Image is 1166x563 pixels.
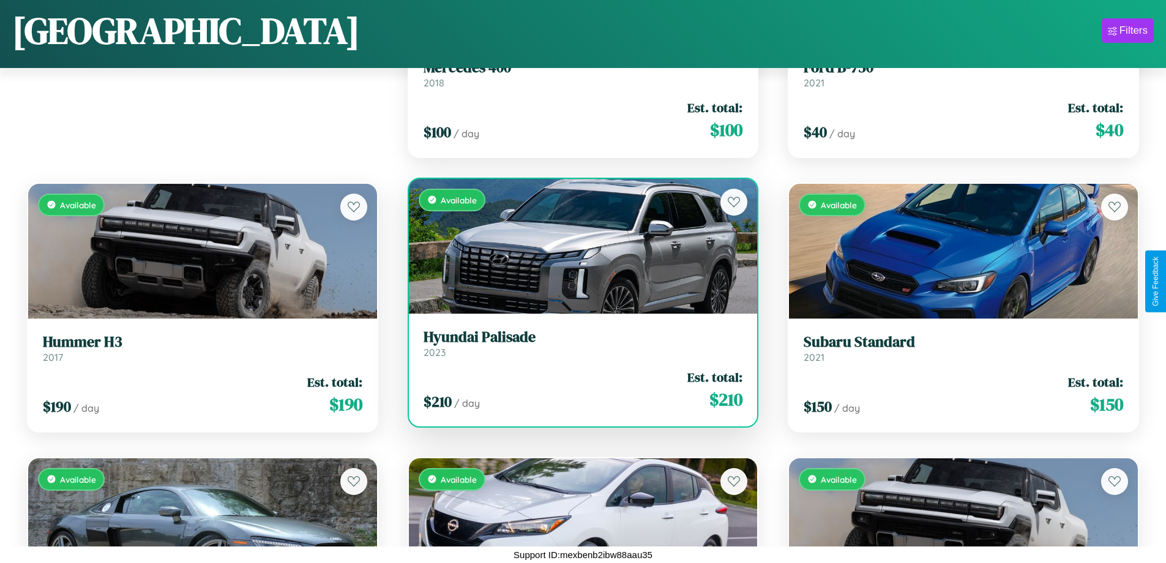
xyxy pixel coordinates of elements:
span: Available [60,474,96,485]
a: Mercedes 4002018 [424,59,743,89]
span: Est. total: [1068,99,1123,116]
span: Est. total: [1068,373,1123,391]
h3: Hummer H3 [43,333,362,351]
span: $ 150 [804,396,832,417]
h3: Ford B-750 [804,59,1123,77]
span: $ 100 [424,122,451,142]
span: / day [454,397,480,409]
a: Hummer H32017 [43,333,362,363]
p: Support ID: mexbenb2ibw88aau35 [514,546,652,563]
h3: Mercedes 400 [424,59,743,77]
span: Est. total: [687,99,742,116]
span: / day [829,127,855,140]
span: $ 210 [424,391,452,412]
h3: Hyundai Palisade [424,328,743,346]
span: / day [454,127,479,140]
span: $ 190 [43,396,71,417]
span: / day [834,402,860,414]
span: 2021 [804,77,824,89]
span: Available [60,200,96,210]
a: Ford B-7502021 [804,59,1123,89]
span: $ 40 [804,122,827,142]
div: Give Feedback [1151,257,1160,306]
span: 2023 [424,346,446,358]
span: 2018 [424,77,444,89]
a: Hyundai Palisade2023 [424,328,743,358]
span: Available [821,200,857,210]
span: Available [441,474,477,485]
span: / day [73,402,99,414]
span: $ 190 [329,392,362,417]
span: $ 150 [1090,392,1123,417]
h3: Subaru Standard [804,333,1123,351]
h1: [GEOGRAPHIC_DATA] [12,6,360,56]
span: Est. total: [687,368,742,386]
span: 2017 [43,351,63,363]
span: Available [441,195,477,205]
span: $ 40 [1096,118,1123,142]
span: Est. total: [307,373,362,391]
span: $ 210 [709,387,742,412]
span: Available [821,474,857,485]
span: 2021 [804,351,824,363]
button: Filters [1102,18,1154,43]
span: $ 100 [710,118,742,142]
a: Subaru Standard2021 [804,333,1123,363]
div: Filters [1119,25,1148,37]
